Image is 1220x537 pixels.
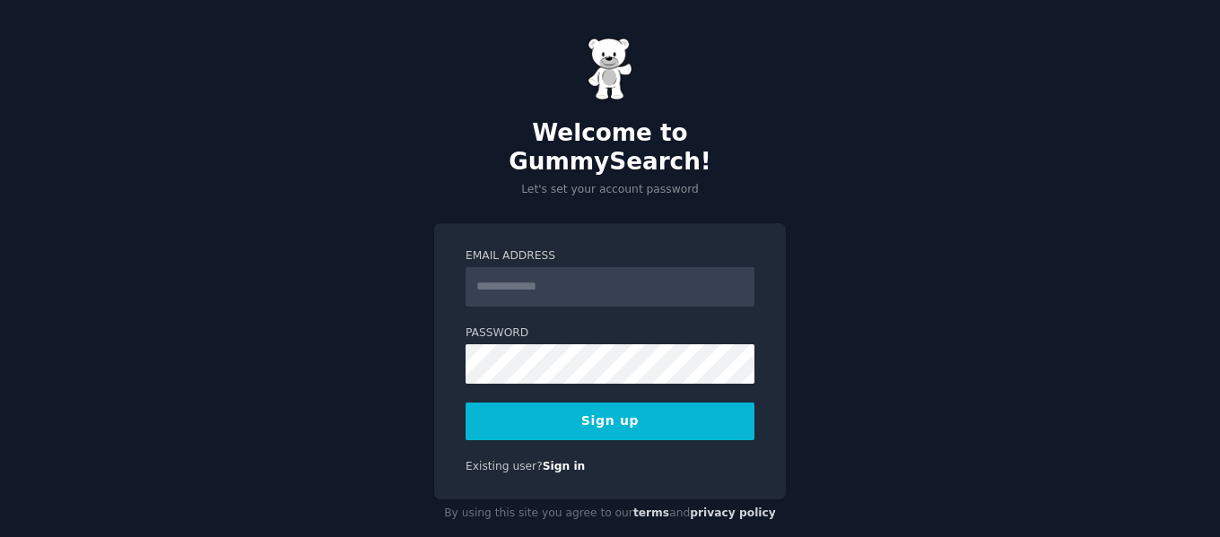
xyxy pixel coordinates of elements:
span: Existing user? [466,460,543,472]
div: By using this site you agree to our and [434,499,786,528]
label: Email Address [466,248,754,264]
a: terms [633,507,669,519]
a: Sign in [543,460,586,472]
img: Gummy Bear [588,38,632,100]
button: Sign up [466,403,754,440]
a: privacy policy [690,507,776,519]
h2: Welcome to GummySearch! [434,119,786,176]
label: Password [466,325,754,342]
p: Let's set your account password [434,182,786,198]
